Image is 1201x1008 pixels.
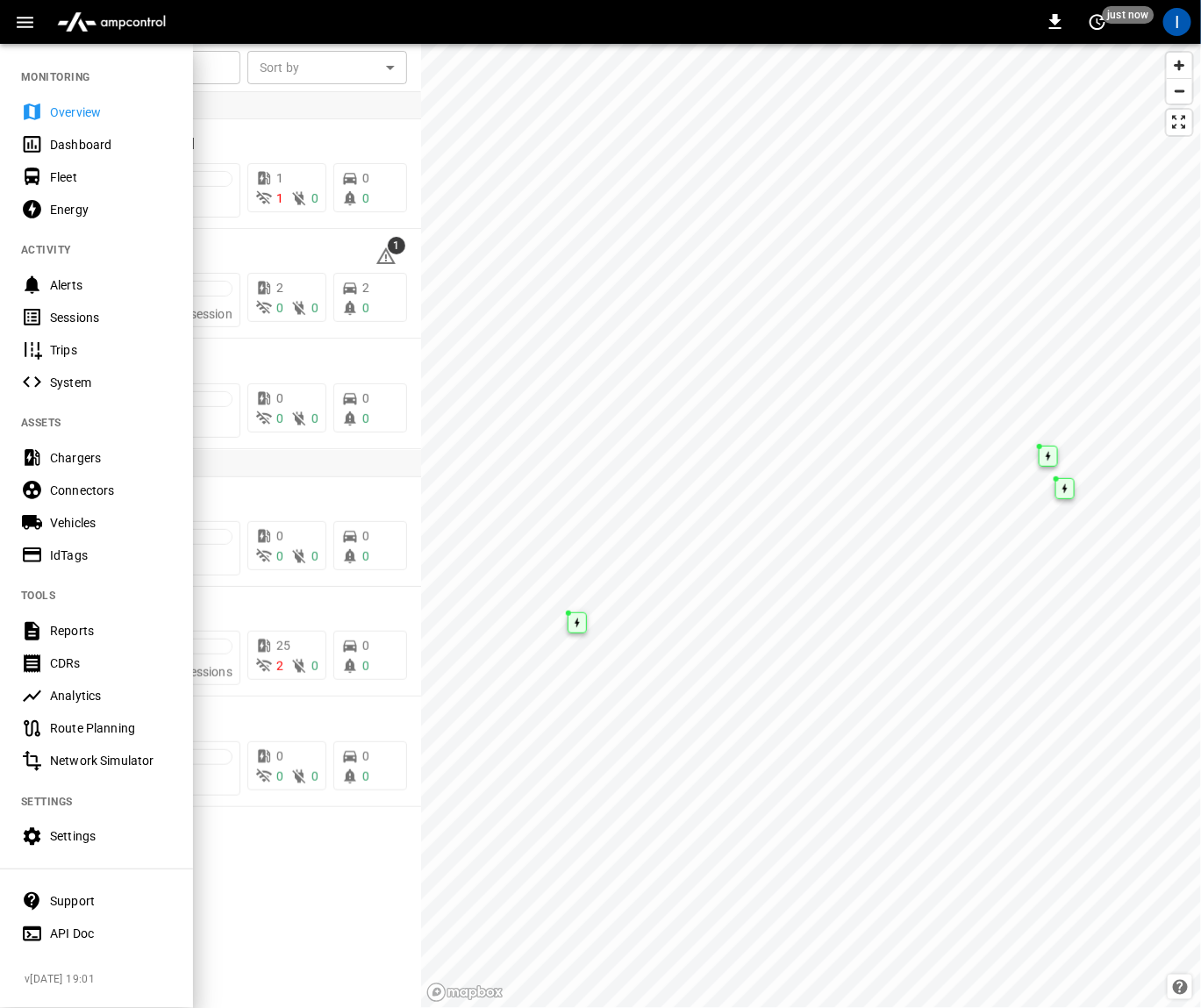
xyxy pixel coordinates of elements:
div: Network Simulator [50,752,172,769]
span: v [DATE] 19:01 [25,971,179,989]
div: Vehicles [50,514,172,532]
div: profile-icon [1163,8,1191,36]
div: Chargers [50,449,172,467]
div: Sessions [50,309,172,326]
div: Route Planning [50,719,172,737]
div: Alerts [50,276,172,294]
div: Trips [50,341,172,359]
div: Support [50,892,172,910]
div: Energy [50,201,172,218]
div: Dashboard [50,136,172,154]
div: Overview [50,104,172,121]
div: System [50,374,172,391]
div: API Doc [50,925,172,942]
div: Reports [50,622,172,640]
div: Fleet [50,168,172,186]
button: set refresh interval [1083,8,1112,36]
div: Settings [50,827,172,845]
div: IdTags [50,547,172,564]
img: ampcontrol.io logo [50,5,173,39]
div: Connectors [50,482,172,499]
div: CDRs [50,654,172,672]
div: Analytics [50,687,172,704]
span: just now [1103,6,1155,24]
